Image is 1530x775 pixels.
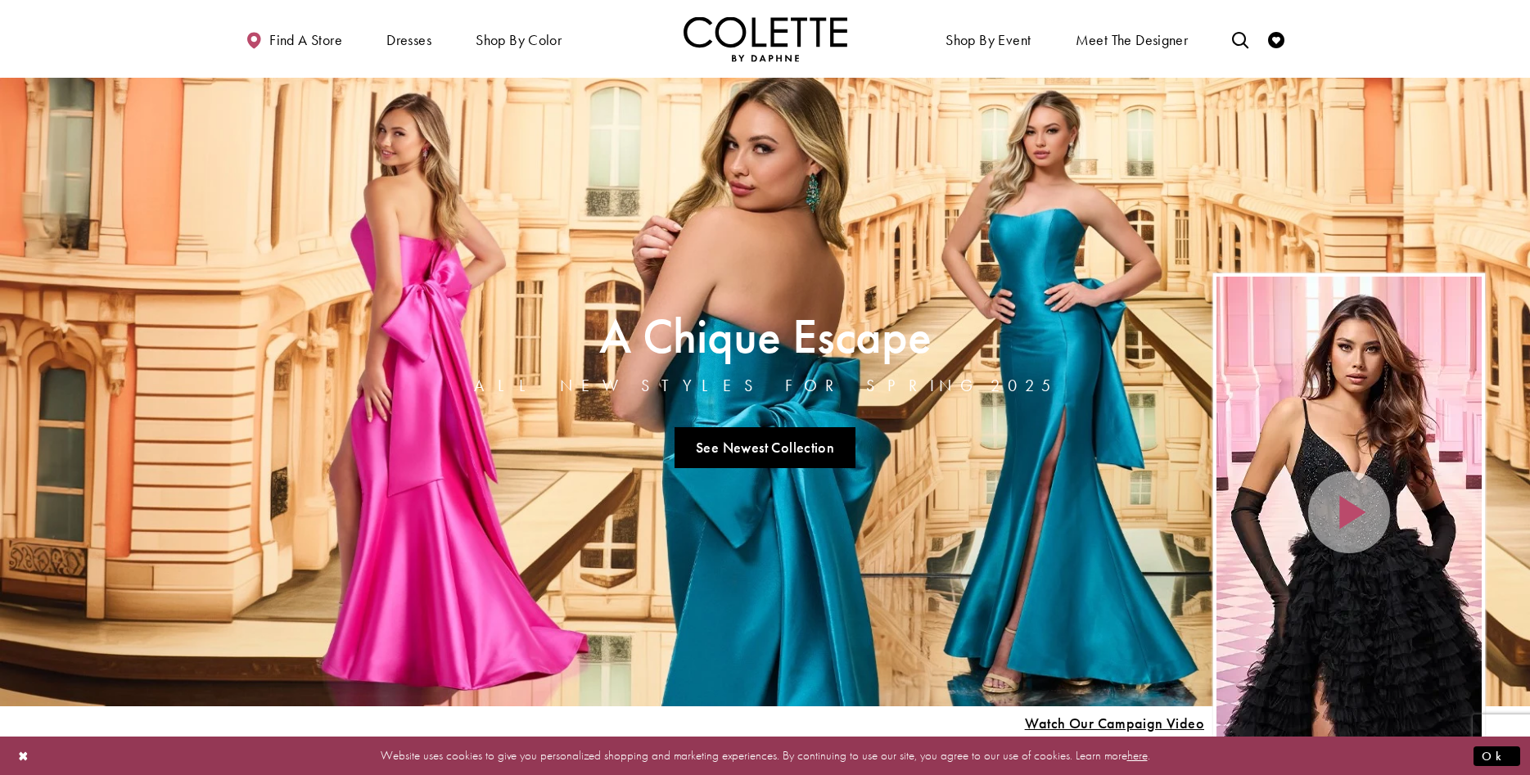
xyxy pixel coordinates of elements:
[472,16,566,61] span: Shop by color
[476,32,562,48] span: Shop by color
[1072,16,1193,61] a: Meet the designer
[469,421,1062,475] ul: Slider Links
[675,427,856,468] a: See Newest Collection A Chique Escape All New Styles For Spring 2025
[1076,32,1189,48] span: Meet the designer
[1228,16,1252,61] a: Toggle search
[10,741,38,770] button: Close Dialog
[269,32,342,48] span: Find a store
[946,32,1031,48] span: Shop By Event
[1474,746,1520,766] button: Submit Dialog
[382,16,436,61] span: Dresses
[241,16,346,61] a: Find a store
[118,745,1412,767] p: Website uses cookies to give you personalized shopping and marketing experiences. By continuing t...
[386,32,431,48] span: Dresses
[684,16,847,61] a: Visit Home Page
[1127,747,1148,764] a: here
[941,16,1035,61] span: Shop By Event
[684,16,847,61] img: Colette by Daphne
[1024,715,1204,732] span: Play Slide #15 Video
[1264,16,1289,61] a: Check Wishlist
